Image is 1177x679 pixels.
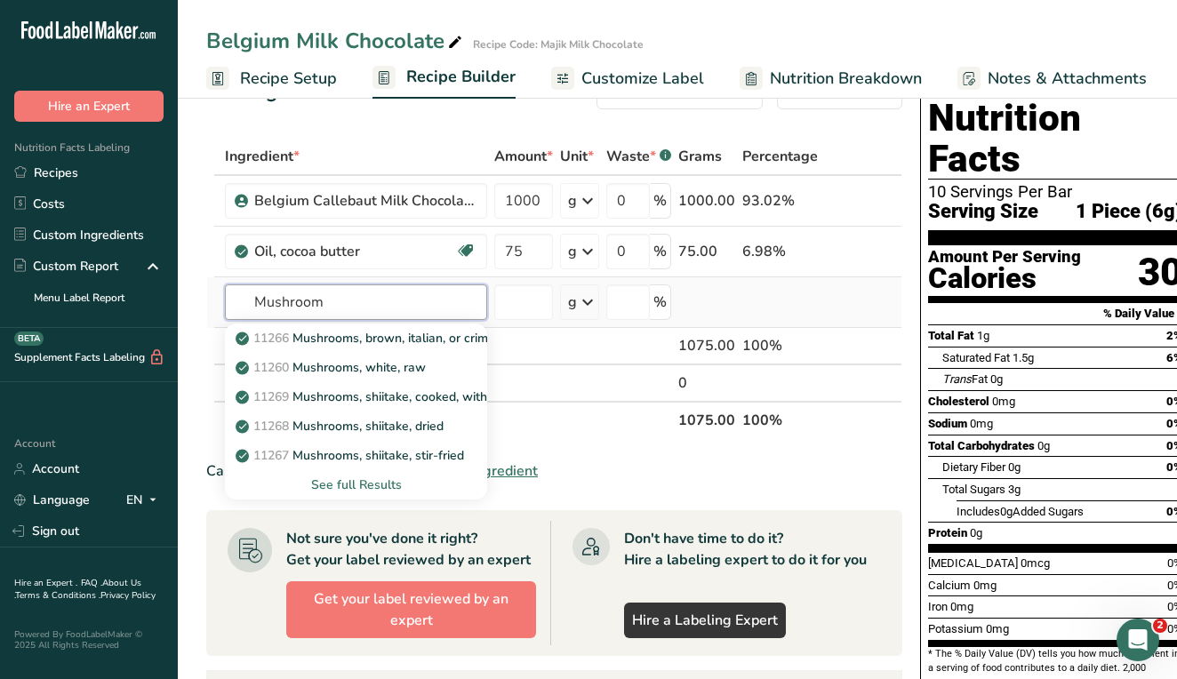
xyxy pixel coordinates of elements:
span: 11260 [253,359,289,376]
span: 0mcg [1021,556,1050,570]
span: 0mg [992,395,1015,408]
div: Recipe Code: Majik Milk Chocolate [473,36,644,52]
div: g [568,190,577,212]
div: 1000.00 [678,190,735,212]
div: g [568,241,577,262]
span: Serving Size [928,201,1038,223]
div: 1075.00 [678,335,735,356]
span: Cholesterol [928,395,989,408]
div: See full Results [225,470,487,499]
button: Hire an Expert [14,91,164,122]
div: 100% [742,335,818,356]
div: Oil, cocoa butter [254,241,455,262]
a: Privacy Policy [100,589,156,602]
a: 11268Mushrooms, shiitake, dried [225,411,487,441]
span: 0mg [970,417,993,430]
a: Recipe Setup [206,59,337,99]
div: 93.02% [742,190,818,212]
span: 0g [1037,439,1050,452]
span: 0g [1000,505,1013,518]
div: Don't have time to do it? Hire a labeling expert to do it for you [624,528,867,571]
span: 11267 [253,447,289,464]
span: Amount [494,146,553,167]
span: Recipe Builder [406,65,516,89]
span: 0g [990,372,1003,386]
span: Total Carbohydrates [928,439,1035,452]
a: Nutrition Breakdown [740,59,922,99]
span: Customize Label [581,67,704,91]
div: Waste [606,146,671,167]
span: Includes Added Sugars [957,505,1084,518]
span: Total Sugars [942,483,1005,496]
a: 11266Mushrooms, brown, italian, or crimini, raw [225,324,487,353]
a: 11269Mushrooms, shiitake, cooked, without salt [225,382,487,411]
div: Custom Report [14,257,118,276]
span: Ingredient [225,146,300,167]
span: Total Fat [928,329,974,342]
a: 11267Mushrooms, shiitake, stir-fried [225,441,487,470]
span: Sodium [928,417,967,430]
a: About Us . [14,577,141,602]
th: 1075.00 [675,401,739,438]
i: Trans [942,372,972,386]
span: Notes & Attachments [988,67,1147,91]
a: Terms & Conditions . [15,589,100,602]
p: Mushrooms, shiitake, stir-fried [239,446,464,465]
div: Belgium Milk Chocolate [206,25,466,57]
span: Iron [928,600,948,613]
div: 0 [678,372,735,394]
span: 2 [1153,619,1167,633]
a: Language [14,484,90,515]
div: Powered By FoodLabelMaker © 2025 All Rights Reserved [14,629,164,651]
span: 11266 [253,330,289,347]
button: Get your label reviewed by an expert [286,581,536,638]
span: Potassium [928,622,983,635]
span: Dietary Fiber [942,460,1005,474]
div: Amount Per Serving [928,249,1081,266]
div: Can't find your ingredient? [206,460,902,482]
div: Not sure you've done it right? Get your label reviewed by an expert [286,528,531,571]
span: [MEDICAL_DATA] [928,556,1018,570]
input: Add Ingredient [225,284,487,320]
span: 11268 [253,418,289,435]
div: 75.00 [678,241,735,262]
span: Calcium [928,579,971,592]
th: Net Totals [221,401,675,438]
div: Belgium Callebaut Milk Chocolate [254,190,476,212]
a: Hire a Labeling Expert [624,603,786,638]
span: 0mg [986,622,1009,635]
p: Mushrooms, shiitake, dried [239,417,444,435]
span: Nutrition Breakdown [770,67,922,91]
span: 0g [1008,460,1021,474]
a: FAQ . [81,577,102,589]
span: 11269 [253,388,289,405]
p: Mushrooms, brown, italian, or crimini, raw [239,329,529,347]
div: Calories [928,266,1081,292]
span: Unit [560,146,594,167]
span: 1g [977,329,989,342]
div: 6.98% [742,241,818,262]
div: BETA [14,332,44,346]
a: 11260Mushrooms, white, raw [225,353,487,382]
a: Notes & Attachments [957,59,1147,99]
span: Protein [928,526,967,539]
span: 0g [970,526,982,539]
span: Recipe Setup [240,67,337,91]
a: Hire an Expert . [14,577,77,589]
iframe: Intercom live chat [1117,619,1159,661]
th: 100% [739,401,821,438]
div: EN [126,490,164,511]
span: Get your label reviewed by an expert [294,588,528,631]
span: 0mg [950,600,973,613]
p: Mushrooms, white, raw [239,358,426,377]
span: 0mg [973,579,997,592]
span: 3g [1008,483,1021,496]
a: Customize Label [551,59,704,99]
a: Recipe Builder [372,57,516,100]
div: g [568,292,577,313]
p: Mushrooms, shiitake, cooked, without salt [239,387,531,406]
span: Saturated Fat [942,351,1010,364]
span: Grams [678,146,722,167]
span: 1.5g [1013,351,1034,364]
span: Fat [942,372,988,386]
